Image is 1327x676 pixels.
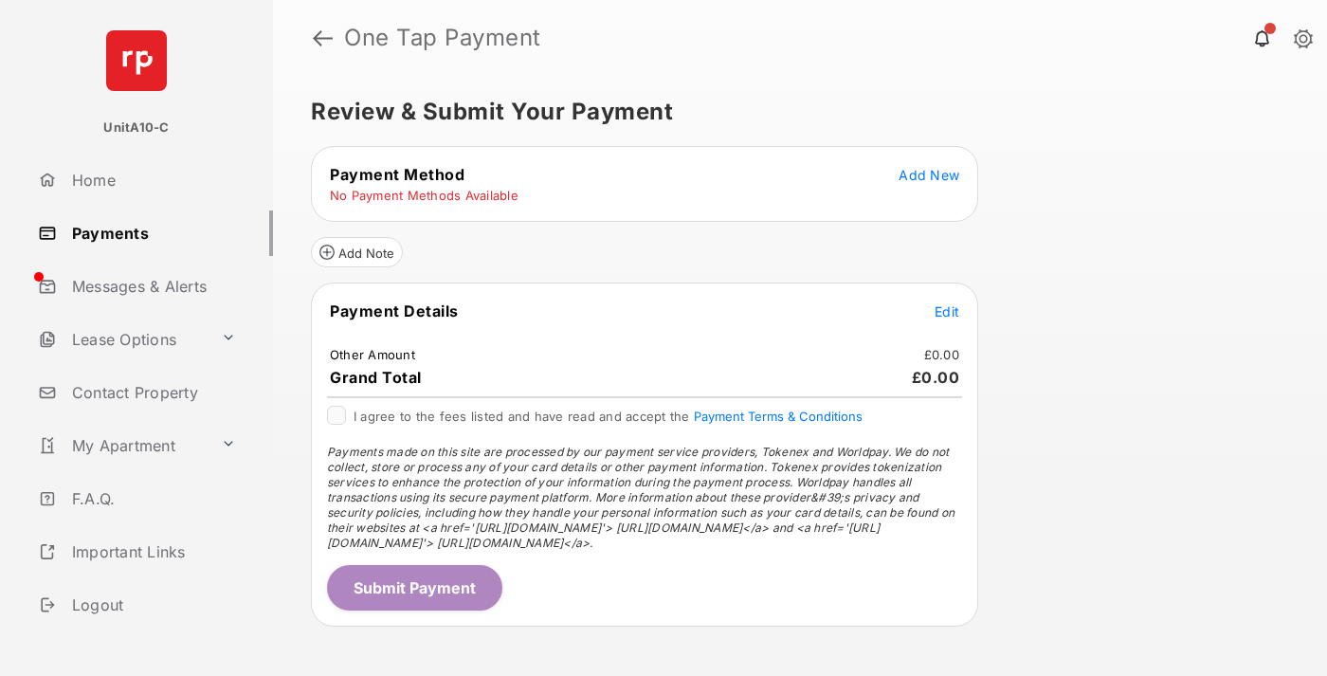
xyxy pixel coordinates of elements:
[330,368,422,387] span: Grand Total
[329,346,416,363] td: Other Amount
[923,346,960,363] td: £0.00
[30,264,273,309] a: Messages & Alerts
[329,187,519,204] td: No Payment Methods Available
[311,237,403,267] button: Add Note
[106,30,167,91] img: svg+xml;base64,PHN2ZyB4bWxucz0iaHR0cDovL3d3dy53My5vcmcvMjAwMC9zdmciIHdpZHRoPSI2NCIgaGVpZ2h0PSI2NC...
[330,301,459,320] span: Payment Details
[311,100,1274,123] h5: Review & Submit Your Payment
[912,368,960,387] span: £0.00
[30,423,213,468] a: My Apartment
[30,529,244,575] a: Important Links
[103,119,169,137] p: UnitA10-C
[30,582,273,628] a: Logout
[935,303,959,320] span: Edit
[899,167,959,183] span: Add New
[694,409,863,424] button: I agree to the fees listed and have read and accept the
[327,565,502,611] button: Submit Payment
[30,157,273,203] a: Home
[330,165,464,184] span: Payment Method
[354,409,863,424] span: I agree to the fees listed and have read and accept the
[899,165,959,184] button: Add New
[935,301,959,320] button: Edit
[30,317,213,362] a: Lease Options
[30,476,273,521] a: F.A.Q.
[30,370,273,415] a: Contact Property
[327,445,954,550] span: Payments made on this site are processed by our payment service providers, Tokenex and Worldpay. ...
[30,210,273,256] a: Payments
[344,27,541,49] strong: One Tap Payment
